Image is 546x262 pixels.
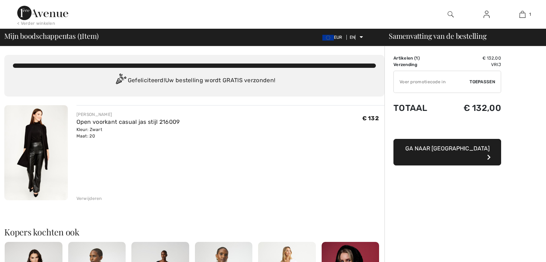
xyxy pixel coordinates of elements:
[463,103,501,113] font: € 132,00
[529,12,531,17] font: 1
[505,10,540,19] a: 1
[389,31,486,41] font: Samenvatting van de bestelling
[418,56,420,61] font: )
[4,226,79,238] font: Kopers kochten ook
[470,79,495,84] font: Toepassen
[393,56,416,61] font: Artikelen (
[76,112,112,117] font: [PERSON_NAME]
[4,105,68,200] img: Open voorkant casual jas stijl 216009
[82,31,99,41] font: Item)
[76,127,103,132] font: Kleur: Zwart
[478,10,495,19] a: Aanmelden
[17,6,68,20] img: 1ère Avenue
[393,120,501,136] iframe: PayPal
[416,56,418,61] font: 1
[76,118,180,125] a: Open voorkant casual jas stijl 216009
[393,103,428,113] font: Totaal
[350,35,355,40] font: EN
[393,139,501,165] button: Ga naar [GEOGRAPHIC_DATA]
[79,29,82,41] font: 1
[322,35,334,41] img: Euro
[482,56,501,61] font: € 132,00
[484,10,490,19] img: Mijn gegevens
[362,115,379,122] font: € 132
[519,10,526,19] img: Mijn tas
[76,134,95,139] font: Maat: 20
[113,74,128,88] img: Congratulation2.svg
[165,77,275,84] font: Uw bestelling wordt GRATIS verzonden!
[491,62,501,67] font: Vrij
[76,196,102,201] font: Verwijderen
[393,62,417,67] font: Verzending
[128,77,165,84] font: Gefeliciteerd!
[17,21,55,26] font: < Verder winkelen
[405,145,490,152] font: Ga naar [GEOGRAPHIC_DATA]
[394,71,470,93] input: Promotiecode
[4,31,79,41] font: Mijn boodschappentas (
[334,35,342,40] font: EUR
[448,10,454,19] img: zoek op de website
